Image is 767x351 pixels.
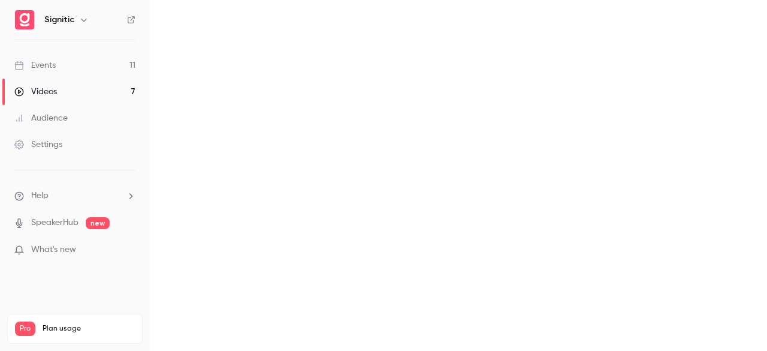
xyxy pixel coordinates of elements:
div: Videos [14,86,57,98]
span: new [86,217,110,229]
a: SpeakerHub [31,217,78,229]
li: help-dropdown-opener [14,190,135,202]
span: Help [31,190,49,202]
span: What's new [31,244,76,256]
span: Pro [15,322,35,336]
img: Signitic [15,10,34,29]
div: Audience [14,112,68,124]
span: Plan usage [43,324,135,334]
div: Settings [14,139,62,151]
h6: Signitic [44,14,74,26]
div: Events [14,59,56,71]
